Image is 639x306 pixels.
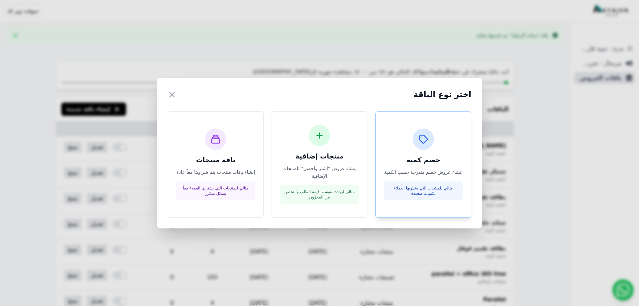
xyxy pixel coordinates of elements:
h3: خصم كمية [384,155,463,164]
h3: باقة منتجات [176,155,255,164]
p: مثالي للمنتجات التي يشتريها العملاء معاً بشكل متكرر [180,185,251,196]
p: إنشاء باقات منتجات يتم شراؤها معاً عادة [176,168,255,176]
button: × [168,89,176,101]
p: إنشاء عروض "اشتر واحصل" للمنتجات الإضافية [280,165,359,180]
p: مثالي للمنتجات التي يشتريها العملاء بكميات متعددة [388,185,459,196]
p: إنشاء عروض خصم متدرجة حسب الكمية [384,168,463,176]
h2: اختر نوع الباقة [413,89,471,100]
h3: منتجات إضافية [280,152,359,161]
p: مثالي لزيادة متوسط قيمة الطلب والتخلص من المخزون [284,189,355,200]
